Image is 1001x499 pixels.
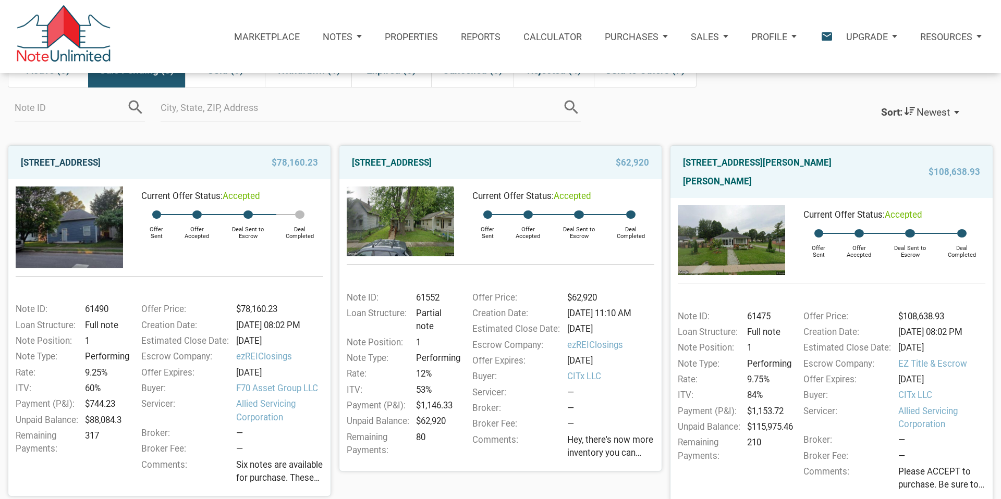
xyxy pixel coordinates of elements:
[467,291,563,304] div: Offer Price:
[412,291,460,304] div: 61552
[311,18,373,55] button: Notes
[607,219,654,240] div: Deal Completed
[412,307,460,333] div: Partial note
[81,334,129,347] div: 1
[567,370,660,383] span: CITx LLC
[673,420,743,433] div: Unpaid Balance:
[233,303,328,316] div: $78,160.23
[567,433,660,460] span: Hey, there's now more inventory you can check out, with something for pretty much any investing s...
[15,93,126,121] input: Note ID
[743,357,791,370] div: Performing
[898,465,991,492] span: Please ACCEPT to purchase. Be sure to completely fill out your purchasing entity info.
[751,31,787,42] p: Profile
[798,310,894,323] div: Offer Price:
[909,18,993,55] button: Resources
[743,389,791,402] div: 84%
[341,291,412,304] div: Note ID:
[136,350,232,363] div: Escrow Company:
[136,334,232,347] div: Estimated Close Date:
[81,382,129,395] div: 60%
[233,334,328,347] div: [DATE]
[220,219,276,240] div: Deal Sent to Escrow
[564,291,660,304] div: $62,920
[909,14,993,59] a: Resources
[449,14,512,59] button: Reports
[81,414,129,427] div: $88,084.3
[673,373,743,386] div: Rate:
[938,238,985,259] div: Deal Completed
[136,442,232,455] div: Broker Fee:
[341,415,412,428] div: Unpaid Balance:
[895,326,991,339] div: [DATE] 08:02 PM
[740,14,808,59] a: Profile
[567,386,660,399] div: —
[467,370,563,383] div: Buyer:
[820,30,834,44] i: email
[898,389,991,402] span: CITx LLC
[551,219,607,240] div: Deal Sent to Escrow
[743,420,791,433] div: $115,975.46
[272,153,318,172] span: $78,160.23
[691,31,719,42] p: Sales
[16,5,112,68] img: NoteUnlimited
[467,339,563,352] div: Escrow Company:
[21,153,101,172] a: [STREET_ADDRESS]
[10,350,81,363] div: Note Type:
[10,382,81,395] div: ITV:
[236,427,328,440] div: —
[174,219,220,240] div: Offer Accepted
[801,238,836,259] div: Offer Sent
[385,31,438,42] p: Properties
[798,357,894,370] div: Escrow Company:
[798,405,894,431] div: Servicer:
[323,31,352,42] p: Notes
[836,238,882,259] div: Offer Accepted
[136,366,232,379] div: Offer Expires:
[673,389,743,402] div: ITV:
[236,397,328,424] span: Allied Servicing Corporation
[412,431,460,457] div: 80
[81,303,129,316] div: 61490
[798,450,894,463] div: Broker Fee:
[472,191,554,201] span: Current Offer Status:
[233,319,328,332] div: [DATE] 08:02 PM
[311,14,373,59] a: Notes
[341,367,412,380] div: Rate:
[798,389,894,402] div: Buyer:
[136,458,232,489] div: Comments:
[673,436,743,463] div: Remaining Payments:
[10,397,81,410] div: Payment (P&I):
[743,436,791,463] div: 210
[352,153,432,172] a: [STREET_ADDRESS]
[81,429,129,456] div: 317
[223,191,260,201] span: accepted
[16,186,123,268] img: 583147
[467,307,563,320] div: Creation Date:
[467,402,563,415] div: Broker:
[564,307,660,320] div: [DATE] 11:10 AM
[803,209,885,220] span: Current Offer Status:
[882,238,938,259] div: Deal Sent to Escrow
[412,383,460,396] div: 53%
[136,319,232,332] div: Creation Date:
[835,14,909,59] a: Upgrade
[341,307,412,333] div: Loan Structure:
[920,31,972,42] p: Resources
[743,373,791,386] div: 9.75%
[567,339,660,352] span: ezREIClosings
[10,303,81,316] div: Note ID:
[236,458,328,485] span: Six notes are available for purchase. These were shared earlier [DATE], and four were reviewed on...
[870,98,970,127] button: Sort:Newest
[341,431,412,457] div: Remaining Payments:
[141,191,223,201] span: Current Offer Status:
[341,336,412,349] div: Note Position:
[505,219,551,240] div: Offer Accepted
[223,14,311,59] button: Marketplace
[917,107,950,119] span: Newest
[678,205,785,275] img: 570179
[673,310,743,323] div: Note ID:
[236,382,328,395] span: F70 Asset Group LLC
[743,405,791,418] div: $1,153.72
[673,326,743,339] div: Loan Structure:
[673,341,743,354] div: Note Position:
